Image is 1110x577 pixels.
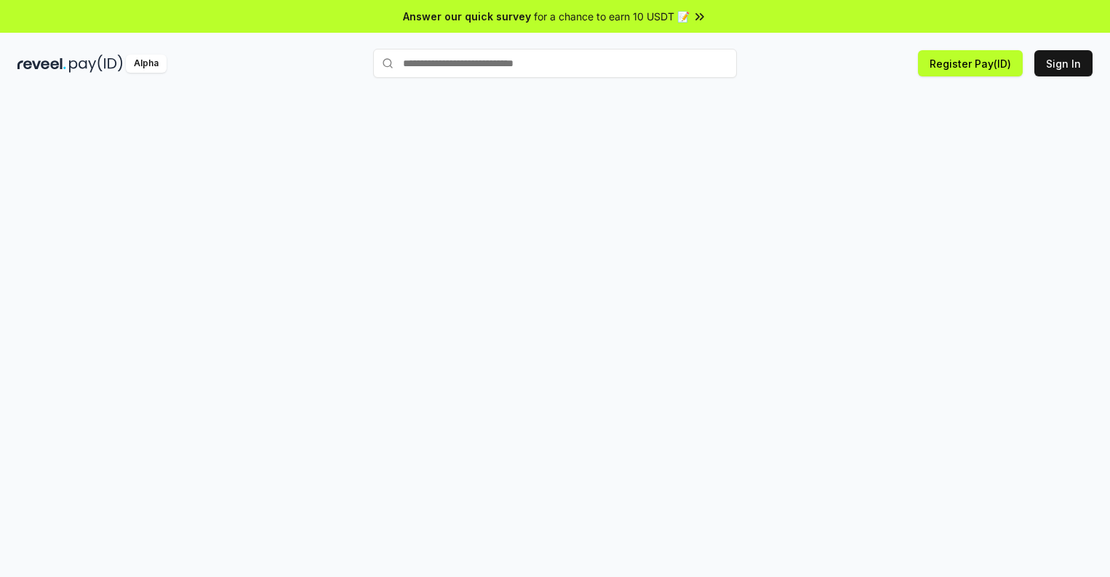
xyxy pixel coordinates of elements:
[534,9,690,24] span: for a chance to earn 10 USDT 📝
[69,55,123,73] img: pay_id
[403,9,531,24] span: Answer our quick survey
[1034,50,1093,76] button: Sign In
[918,50,1023,76] button: Register Pay(ID)
[17,55,66,73] img: reveel_dark
[126,55,167,73] div: Alpha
